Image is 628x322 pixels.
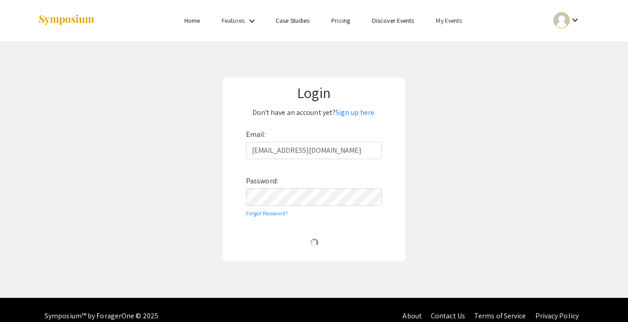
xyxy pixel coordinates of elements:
[331,16,350,25] a: Pricing
[229,84,399,101] h1: Login
[335,108,376,117] a: Sign up here.
[436,16,462,25] a: My Events
[306,234,322,250] img: Loading
[7,281,39,315] iframe: Chat
[38,14,95,26] img: Symposium by ForagerOne
[229,105,399,120] p: Don't have an account yet?
[222,16,245,25] a: Features
[246,16,257,26] mat-icon: Expand Features list
[246,127,266,142] label: Email:
[535,311,579,321] a: Privacy Policy
[431,311,465,321] a: Contact Us
[184,16,200,25] a: Home
[544,10,590,31] button: Expand account dropdown
[403,311,422,321] a: About
[372,16,414,25] a: Discover Events
[474,311,526,321] a: Terms of Service
[246,210,288,217] a: Forgot Password?
[276,16,309,25] a: Case Studies
[570,15,581,26] mat-icon: Expand account dropdown
[246,174,278,188] label: Password:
